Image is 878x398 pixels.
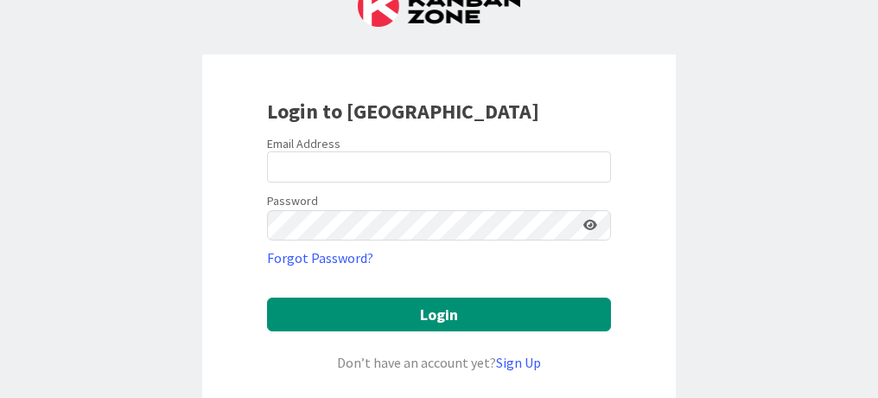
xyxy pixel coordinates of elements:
a: Sign Up [496,354,541,371]
a: Forgot Password? [267,247,373,268]
label: Password [267,192,318,210]
button: Login [267,298,611,331]
div: Don’t have an account yet? [267,352,611,373]
label: Email Address [267,136,340,151]
b: Login to [GEOGRAPHIC_DATA] [267,98,539,125]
